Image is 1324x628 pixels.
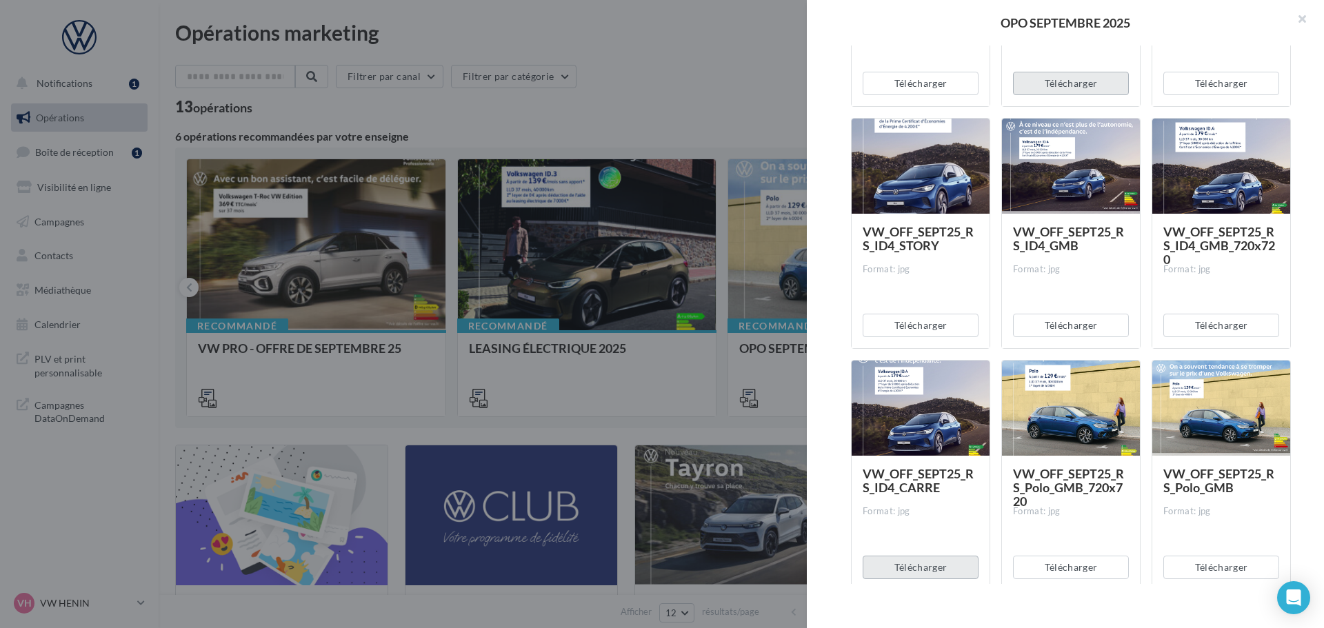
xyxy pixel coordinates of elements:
[1163,314,1279,337] button: Télécharger
[863,466,974,495] span: VW_OFF_SEPT25_RS_ID4_CARRE
[1163,224,1275,267] span: VW_OFF_SEPT25_RS_ID4_GMB_720x720
[863,224,974,253] span: VW_OFF_SEPT25_RS_ID4_STORY
[1163,72,1279,95] button: Télécharger
[1013,505,1129,518] div: Format: jpg
[1013,263,1129,276] div: Format: jpg
[863,505,979,518] div: Format: jpg
[1163,505,1279,518] div: Format: jpg
[1163,263,1279,276] div: Format: jpg
[1013,72,1129,95] button: Télécharger
[863,556,979,579] button: Télécharger
[1277,581,1310,614] div: Open Intercom Messenger
[1013,314,1129,337] button: Télécharger
[1013,556,1129,579] button: Télécharger
[863,314,979,337] button: Télécharger
[863,72,979,95] button: Télécharger
[829,17,1302,29] div: OPO SEPTEMBRE 2025
[1163,556,1279,579] button: Télécharger
[1163,466,1274,495] span: VW_OFF_SEPT25_RS_Polo_GMB
[1013,224,1124,253] span: VW_OFF_SEPT25_RS_ID4_GMB
[863,263,979,276] div: Format: jpg
[1013,466,1124,509] span: VW_OFF_SEPT25_RS_Polo_GMB_720x720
